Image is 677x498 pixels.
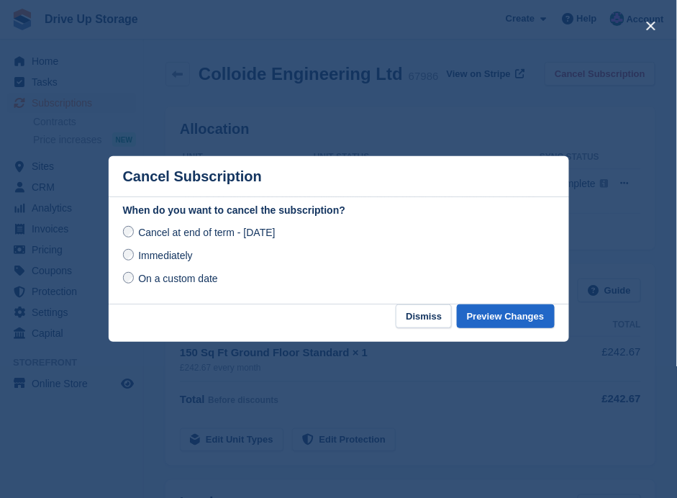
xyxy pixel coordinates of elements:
input: On a custom date [123,272,135,284]
button: Dismiss [396,304,452,328]
button: close [640,14,663,37]
input: Cancel at end of term - [DATE] [123,226,135,237]
span: On a custom date [138,273,218,284]
p: Cancel Subscription [123,168,262,185]
span: Cancel at end of term - [DATE] [138,227,275,238]
button: Preview Changes [457,304,555,328]
label: When do you want to cancel the subscription? [123,203,555,218]
input: Immediately [123,249,135,261]
span: Immediately [138,250,192,261]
